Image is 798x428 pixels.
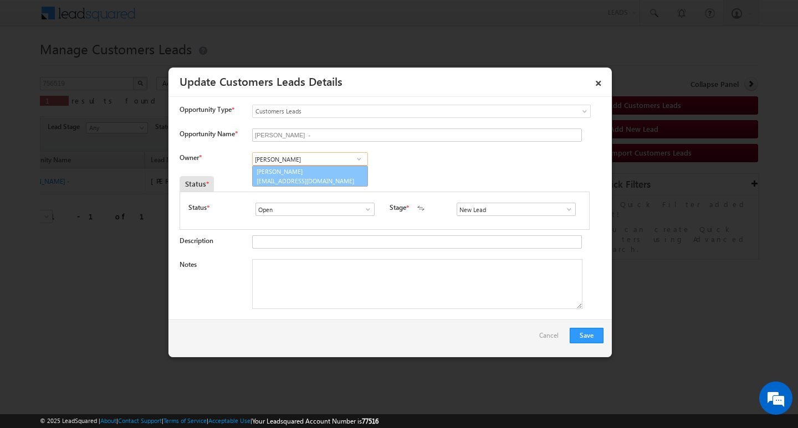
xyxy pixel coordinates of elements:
input: Type to Search [252,152,368,166]
a: [PERSON_NAME] [252,166,368,187]
a: Show All Items [352,153,366,164]
button: Save [570,328,603,343]
label: Status [188,203,207,213]
label: Description [180,236,213,245]
a: Contact Support [118,417,162,424]
a: Show All Items [358,204,372,215]
textarea: Type your message and hit 'Enter' [14,102,202,332]
span: Your Leadsquared Account Number is [252,417,378,425]
a: About [100,417,116,424]
a: × [589,71,608,91]
em: Start Chat [151,341,201,356]
div: Chat with us now [58,58,186,73]
span: Opportunity Type [180,105,232,115]
label: Notes [180,260,197,269]
a: Customers Leads [252,105,591,118]
div: Status [180,176,214,192]
a: Acceptable Use [208,417,250,424]
div: Minimize live chat window [182,6,208,32]
a: Cancel [539,328,564,349]
a: Update Customers Leads Details [180,73,342,89]
a: Show All Items [559,204,573,215]
span: [EMAIL_ADDRESS][DOMAIN_NAME] [257,177,356,185]
span: 77516 [362,417,378,425]
img: d_60004797649_company_0_60004797649 [19,58,47,73]
span: Customers Leads [253,106,545,116]
span: © 2025 LeadSquared | | | | | [40,416,378,426]
label: Stage [390,203,406,213]
label: Owner [180,153,201,162]
input: Type to Search [255,203,375,216]
label: Opportunity Name [180,130,237,138]
a: Terms of Service [163,417,207,424]
input: Type to Search [457,203,576,216]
